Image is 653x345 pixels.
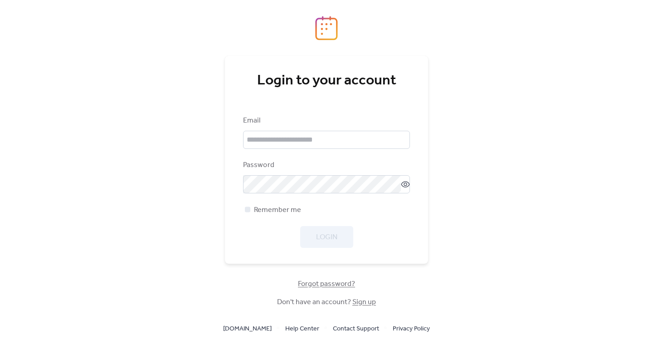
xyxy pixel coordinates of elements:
div: Email [243,115,408,126]
a: [DOMAIN_NAME] [223,323,272,334]
a: Contact Support [333,323,379,334]
span: Don't have an account? [277,297,376,308]
div: Password [243,160,408,171]
img: logo [315,16,338,40]
span: Privacy Policy [393,324,430,335]
span: Forgot password? [298,279,355,290]
span: Contact Support [333,324,379,335]
span: Remember me [254,205,301,216]
div: Login to your account [243,72,410,90]
a: Forgot password? [298,281,355,286]
a: Sign up [352,295,376,309]
span: [DOMAIN_NAME] [223,324,272,335]
a: Privacy Policy [393,323,430,334]
span: Help Center [285,324,319,335]
a: Help Center [285,323,319,334]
